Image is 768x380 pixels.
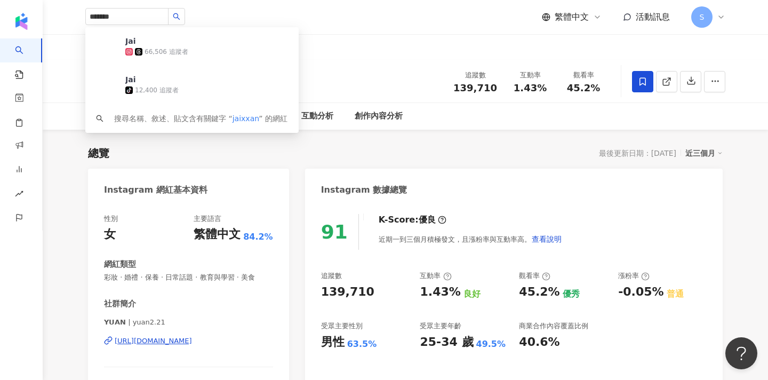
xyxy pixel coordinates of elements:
a: search [15,38,36,80]
span: search [173,13,180,20]
div: 優秀 [563,288,580,300]
div: 25-34 歲 [420,334,473,351]
div: 近三個月 [685,146,723,160]
div: 漲粉率 [618,271,650,281]
span: 查看說明 [532,235,562,243]
div: 40.6% [519,334,559,351]
div: [URL][DOMAIN_NAME] [115,336,192,346]
div: 受眾主要性別 [321,321,363,331]
div: 45.2% [519,284,559,300]
span: 1.43% [514,83,547,93]
span: rise [15,183,23,207]
div: 追蹤數 [453,70,497,81]
div: 主要語言 [194,214,221,224]
span: jaixxan [233,114,259,123]
div: 繁體中文 [194,226,241,243]
div: 觀看率 [519,271,550,281]
div: 商業合作內容覆蓋比例 [519,321,588,331]
div: 互動分析 [301,110,333,123]
div: Instagram 網紅基本資料 [104,184,207,196]
div: 受眾主要年齡 [420,321,461,331]
div: 63.5% [347,338,377,350]
div: 近期一到三個月積極發文，且漲粉率與互動率高。 [379,228,562,250]
div: 搜尋名稱、敘述、貼文含有關鍵字 “ ” 的網紅 [114,113,287,124]
div: 139,710 [321,284,374,300]
div: 1.43% [420,284,460,300]
div: Jai [125,74,135,85]
span: 繁體中文 [555,11,589,23]
span: 彩妝 · 婚禮 · 保養 · 日常話題 · 教育與學習 · 美食 [104,273,273,282]
span: search [96,115,103,122]
div: 總覽 [88,146,109,161]
div: 性別 [104,214,118,224]
iframe: Help Scout Beacon - Open [725,337,757,369]
span: 45.2% [567,83,600,93]
img: KOL Avatar [96,36,117,57]
div: 創作內容分析 [355,110,403,123]
div: -0.05% [618,284,663,300]
div: 普通 [667,288,684,300]
div: 男性 [321,334,345,351]
div: Instagram 數據總覽 [321,184,407,196]
div: 觀看率 [563,70,604,81]
div: 互動率 [510,70,550,81]
a: [URL][DOMAIN_NAME] [104,336,273,346]
div: 優良 [419,214,436,226]
span: 活動訊息 [636,12,670,22]
span: S [700,11,705,23]
div: 最後更新日期：[DATE] [599,149,676,157]
div: 66,506 追蹤者 [145,47,188,57]
img: logo icon [13,13,30,30]
div: 49.5% [476,338,506,350]
span: 139,710 [453,82,497,93]
div: 女 [104,226,116,243]
div: K-Score : [379,214,446,226]
span: 84.2% [243,231,273,243]
div: 追蹤數 [321,271,342,281]
div: 良好 [463,288,481,300]
div: 互動率 [420,271,451,281]
div: 社群簡介 [104,298,136,310]
span: 𝗬𝗨𝗔𝗡 | yuan2.21 [104,318,273,327]
div: Jai [125,36,135,46]
div: 91 [321,221,348,243]
button: 查看說明 [531,228,562,250]
img: KOL Avatar [96,74,117,96]
div: 12,400 追蹤者 [135,86,179,95]
div: 網紅類型 [104,259,136,270]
